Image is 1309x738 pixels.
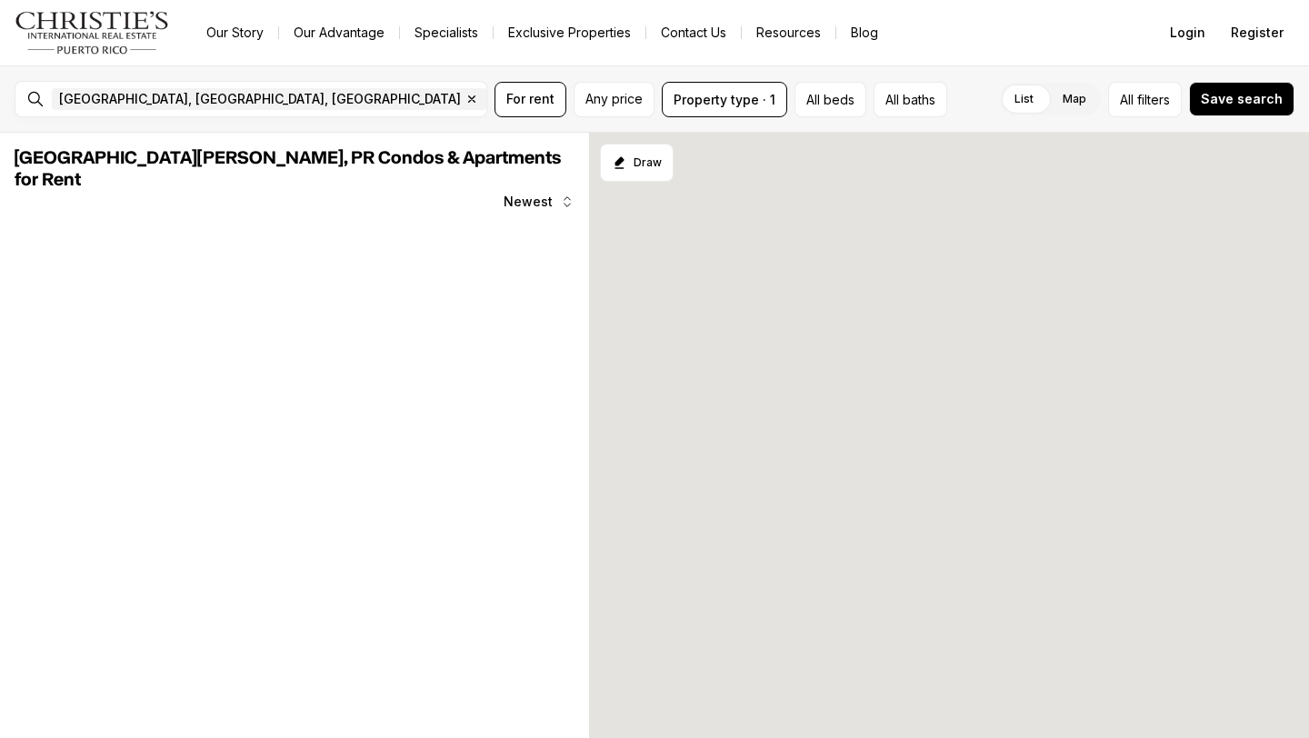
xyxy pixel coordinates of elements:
[59,92,461,106] span: [GEOGRAPHIC_DATA], [GEOGRAPHIC_DATA], [GEOGRAPHIC_DATA]
[836,20,893,45] a: Blog
[15,149,561,189] span: [GEOGRAPHIC_DATA][PERSON_NAME], PR Condos & Apartments for Rent
[192,20,278,45] a: Our Story
[506,92,555,106] span: For rent
[279,20,399,45] a: Our Advantage
[794,82,866,117] button: All beds
[495,82,566,117] button: For rent
[574,82,654,117] button: Any price
[874,82,947,117] button: All baths
[1120,90,1134,109] span: All
[400,20,493,45] a: Specialists
[600,144,674,182] button: Start drawing
[646,20,741,45] button: Contact Us
[494,20,645,45] a: Exclusive Properties
[1189,82,1294,116] button: Save search
[585,92,643,106] span: Any price
[15,11,170,55] img: logo
[1170,25,1205,40] span: Login
[1048,83,1101,115] label: Map
[1220,15,1294,51] button: Register
[1201,92,1283,106] span: Save search
[1108,82,1182,117] button: Allfilters
[662,82,787,117] button: Property type · 1
[504,194,553,209] span: Newest
[493,184,585,220] button: Newest
[742,20,835,45] a: Resources
[1000,83,1048,115] label: List
[1137,90,1170,109] span: filters
[1159,15,1216,51] button: Login
[1231,25,1284,40] span: Register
